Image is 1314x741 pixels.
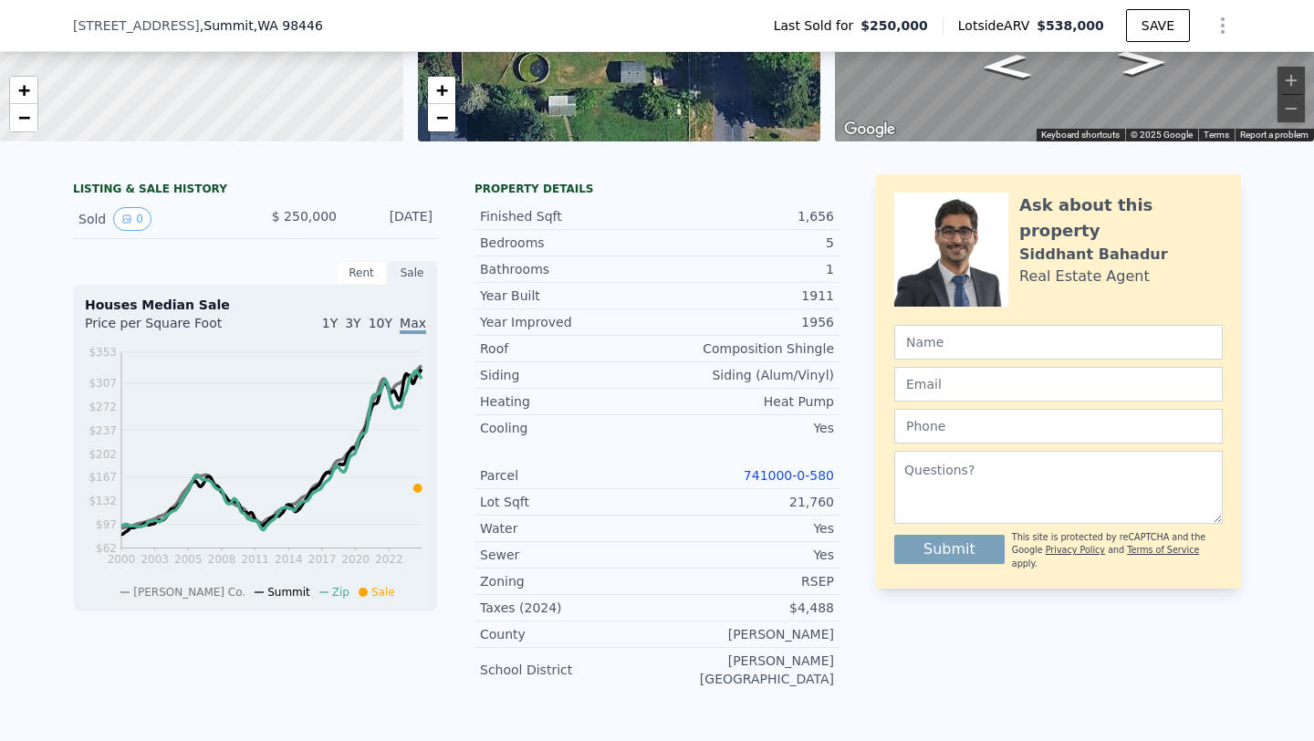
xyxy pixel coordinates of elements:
[1277,67,1305,94] button: Zoom in
[174,553,203,566] tspan: 2005
[657,652,834,688] div: [PERSON_NAME][GEOGRAPHIC_DATA]
[480,287,657,305] div: Year Built
[744,468,834,483] a: 741000-0-580
[657,419,834,437] div: Yes
[89,448,117,461] tspan: $202
[435,106,447,129] span: −
[961,48,1052,85] path: Go East, 103rd St E
[860,16,928,35] span: $250,000
[474,182,839,196] div: Property details
[345,316,360,330] span: 3Y
[96,542,117,555] tspan: $62
[958,16,1037,35] span: Lotside ARV
[657,625,834,643] div: [PERSON_NAME]
[657,339,834,358] div: Composition Shingle
[1037,18,1104,33] span: $538,000
[18,78,30,101] span: +
[89,377,117,390] tspan: $307
[73,16,200,35] span: [STREET_ADDRESS]
[254,18,323,33] span: , WA 98446
[113,207,151,231] button: View historical data
[375,553,403,566] tspan: 2022
[428,77,455,104] a: Zoom in
[1204,7,1241,44] button: Show Options
[10,77,37,104] a: Zoom in
[133,586,245,599] span: [PERSON_NAME] Co.
[480,234,657,252] div: Bedrooms
[1127,545,1199,555] a: Terms of Service
[336,261,387,285] div: Rent
[657,287,834,305] div: 1911
[108,553,136,566] tspan: 2000
[657,366,834,384] div: Siding (Alum/Vinyl)
[89,424,117,437] tspan: $237
[1126,9,1190,42] button: SAVE
[1019,244,1168,266] div: Siddhant Bahadur
[10,104,37,131] a: Zoom out
[894,535,1005,564] button: Submit
[200,16,323,35] span: , Summit
[96,518,117,531] tspan: $97
[1131,130,1193,140] span: © 2025 Google
[657,519,834,537] div: Yes
[1240,130,1309,140] a: Report a problem
[657,207,834,225] div: 1,656
[480,207,657,225] div: Finished Sqft
[1012,531,1223,570] div: This site is protected by reCAPTCHA and the Google and apply.
[428,104,455,131] a: Zoom out
[78,207,241,231] div: Sold
[657,313,834,331] div: 1956
[657,234,834,252] div: 5
[839,118,900,141] a: Open this area in Google Maps (opens a new window)
[480,493,657,511] div: Lot Sqft
[208,553,236,566] tspan: 2008
[141,553,169,566] tspan: 2003
[435,78,447,101] span: +
[894,325,1223,360] input: Name
[322,316,338,330] span: 1Y
[267,586,310,599] span: Summit
[275,553,303,566] tspan: 2014
[480,339,657,358] div: Roof
[1046,545,1105,555] a: Privacy Policy
[369,316,392,330] span: 10Y
[480,572,657,590] div: Zoning
[341,553,370,566] tspan: 2020
[1041,129,1120,141] button: Keyboard shortcuts
[371,586,395,599] span: Sale
[480,366,657,384] div: Siding
[657,572,834,590] div: RSEP
[89,401,117,413] tspan: $272
[657,260,834,278] div: 1
[480,392,657,411] div: Heating
[480,466,657,485] div: Parcel
[332,586,349,599] span: Zip
[480,625,657,643] div: County
[657,392,834,411] div: Heat Pump
[894,409,1223,444] input: Phone
[1097,44,1188,80] path: Go West, 103rd St E
[894,367,1223,402] input: Email
[1204,130,1229,140] a: Terms (opens in new tab)
[73,182,438,200] div: LISTING & SALE HISTORY
[351,207,433,231] div: [DATE]
[241,553,269,566] tspan: 2011
[1019,193,1223,244] div: Ask about this property
[480,599,657,617] div: Taxes (2024)
[480,519,657,537] div: Water
[272,209,337,224] span: $ 250,000
[1277,95,1305,122] button: Zoom out
[89,495,117,507] tspan: $132
[480,313,657,331] div: Year Improved
[480,419,657,437] div: Cooling
[657,493,834,511] div: 21,760
[308,553,337,566] tspan: 2017
[1019,266,1150,287] div: Real Estate Agent
[18,106,30,129] span: −
[89,346,117,359] tspan: $353
[85,296,426,314] div: Houses Median Sale
[387,261,438,285] div: Sale
[480,661,657,679] div: School District
[839,118,900,141] img: Google
[480,260,657,278] div: Bathrooms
